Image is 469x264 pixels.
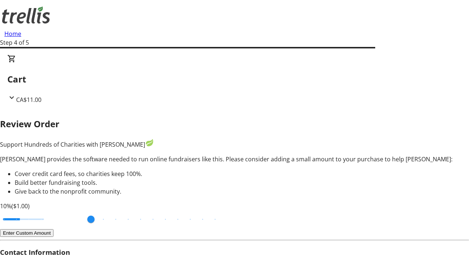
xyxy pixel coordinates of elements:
div: CartCA$11.00 [7,54,462,104]
span: CA$11.00 [16,96,41,104]
li: Cover credit card fees, so charities keep 100%. [15,169,469,178]
li: Give back to the nonprofit community. [15,187,469,196]
li: Build better fundraising tools. [15,178,469,187]
h2: Cart [7,73,462,86]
